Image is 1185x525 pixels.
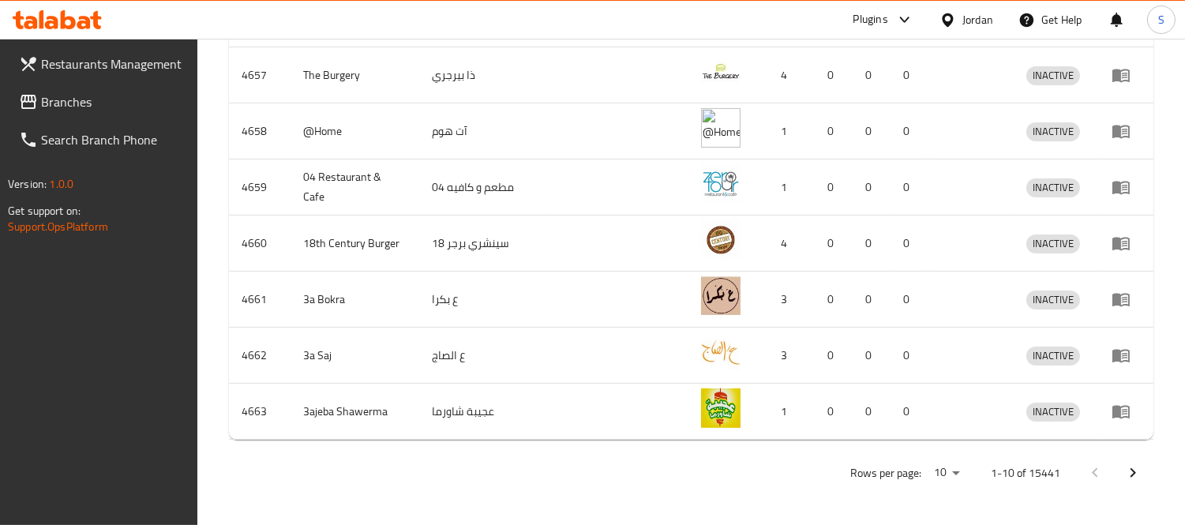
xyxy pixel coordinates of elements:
[1026,234,1080,253] span: INACTIVE
[891,328,928,384] td: 0
[419,159,548,216] td: مطعم و كافيه 04
[759,159,815,216] td: 1
[419,216,548,272] td: 18 سينشري برجر
[701,108,741,148] img: @Home
[701,332,741,372] img: 3a Saj
[419,328,548,384] td: ع الصاج
[701,276,741,316] img: 3a Bokra
[419,384,548,440] td: عجيبة شاورما
[229,272,291,328] td: 4661
[291,272,419,328] td: 3a Bokra
[1026,178,1080,197] span: INACTIVE
[853,159,891,216] td: 0
[1112,178,1141,197] div: Menu
[853,272,891,328] td: 0
[41,130,186,149] span: Search Branch Phone
[229,216,291,272] td: 4660
[891,272,928,328] td: 0
[815,272,853,328] td: 0
[229,384,291,440] td: 4663
[6,45,198,83] a: Restaurants Management
[891,384,928,440] td: 0
[815,384,853,440] td: 0
[1026,66,1080,85] div: INACTIVE
[419,272,548,328] td: ع بكرا
[991,463,1060,483] p: 1-10 of 15441
[853,216,891,272] td: 0
[759,328,815,384] td: 3
[853,384,891,440] td: 0
[928,461,966,485] div: Rows per page:
[1026,347,1080,366] div: INACTIVE
[6,121,198,159] a: Search Branch Phone
[759,216,815,272] td: 4
[891,47,928,103] td: 0
[1026,66,1080,84] span: INACTIVE
[8,174,47,194] span: Version:
[815,328,853,384] td: 0
[1026,403,1080,422] div: INACTIVE
[853,328,891,384] td: 0
[1026,347,1080,365] span: INACTIVE
[853,103,891,159] td: 0
[962,11,993,28] div: Jordan
[291,159,419,216] td: 04 Restaurant & Cafe
[419,47,548,103] td: ذا بيرجري
[229,159,291,216] td: 4659
[8,216,108,237] a: Support.OpsPlatform
[853,10,887,29] div: Plugins
[1112,290,1141,309] div: Menu
[41,92,186,111] span: Branches
[291,47,419,103] td: The Burgery
[815,216,853,272] td: 0
[1112,122,1141,141] div: Menu
[49,174,73,194] span: 1.0.0
[419,103,548,159] td: آت هوم
[701,52,741,92] img: The Burgery
[8,201,81,221] span: Get support on:
[229,328,291,384] td: 4662
[1112,346,1141,365] div: Menu
[1026,291,1080,309] span: INACTIVE
[291,103,419,159] td: @Home
[701,388,741,428] img: 3ajeba Shawerma
[1158,11,1164,28] span: S
[891,216,928,272] td: 0
[1112,66,1141,84] div: Menu
[1026,403,1080,421] span: INACTIVE
[1026,122,1080,141] span: INACTIVE
[291,216,419,272] td: 18th Century Burger
[759,47,815,103] td: 4
[759,272,815,328] td: 3
[1112,234,1141,253] div: Menu
[759,103,815,159] td: 1
[291,384,419,440] td: 3ajeba Shawerma
[229,47,291,103] td: 4657
[759,384,815,440] td: 1
[229,103,291,159] td: 4658
[1114,454,1152,492] button: Next page
[850,463,921,483] p: Rows per page:
[1026,291,1080,309] div: INACTIVE
[815,47,853,103] td: 0
[701,220,741,260] img: 18th Century Burger
[1112,402,1141,421] div: Menu
[291,328,419,384] td: 3a Saj
[891,103,928,159] td: 0
[6,83,198,121] a: Branches
[891,159,928,216] td: 0
[853,47,891,103] td: 0
[41,54,186,73] span: Restaurants Management
[815,103,853,159] td: 0
[815,159,853,216] td: 0
[701,164,741,204] img: 04 Restaurant & Cafe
